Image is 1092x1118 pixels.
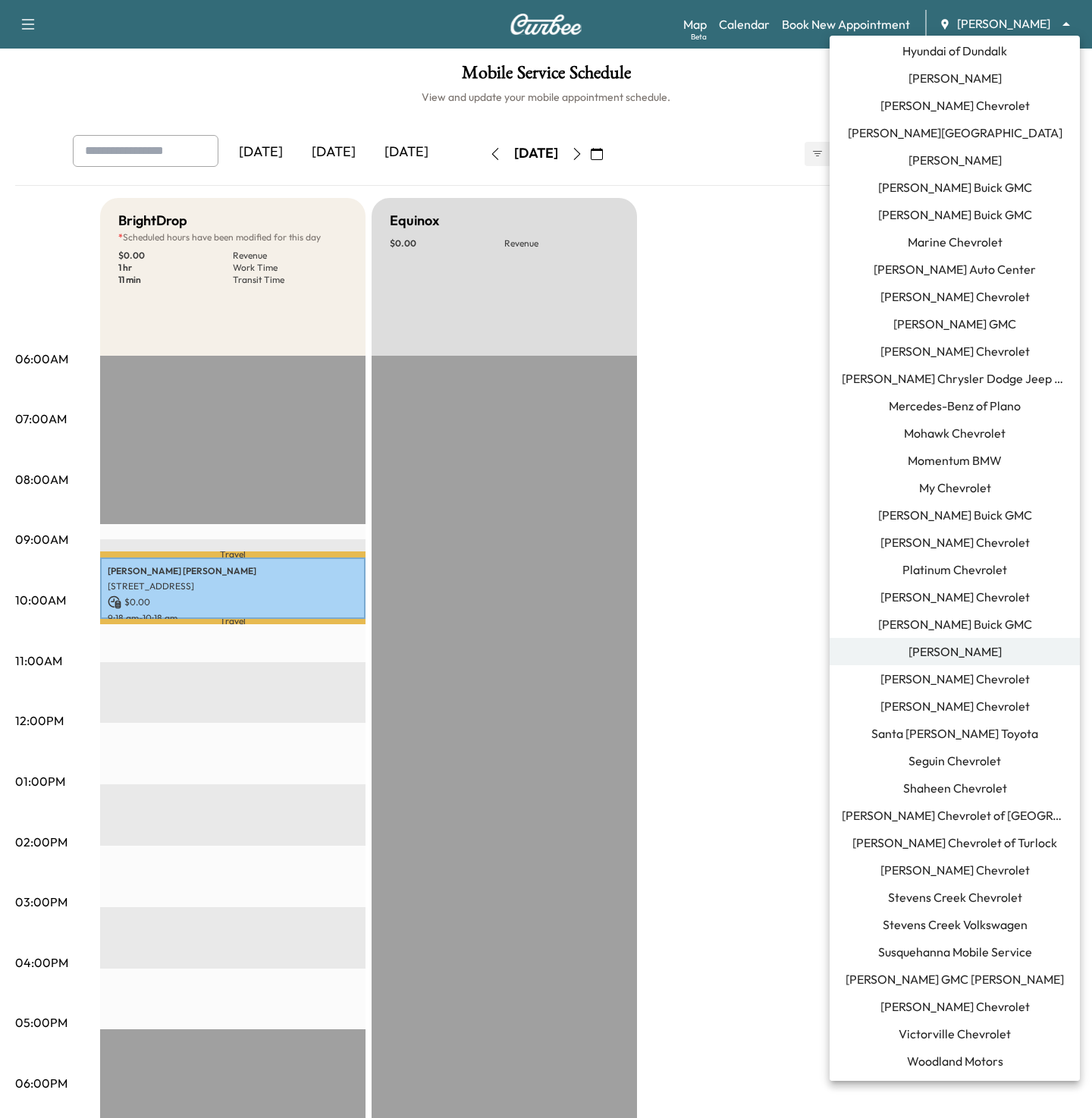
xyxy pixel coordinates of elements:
[842,806,1068,824] span: [PERSON_NAME] Chevrolet of [GEOGRAPHIC_DATA]
[908,233,1003,251] span: Marine Chevrolet
[903,779,1007,797] span: Shaheen Chevrolet
[878,943,1032,961] span: Susquehanna Mobile Service
[919,479,991,497] span: My Chevrolet
[880,287,1030,306] span: [PERSON_NAME] Chevrolet
[880,533,1030,551] span: [PERSON_NAME] Chevrolet
[893,315,1016,333] span: [PERSON_NAME] GMC
[846,970,1064,988] span: [PERSON_NAME] GMC [PERSON_NAME]
[902,561,1007,579] span: Platinum Chevrolet
[908,451,1002,469] span: Momentum BMW
[899,1025,1011,1043] span: Victorville Chevrolet
[888,888,1022,906] span: Stevens Creek Chevrolet
[880,342,1030,360] span: [PERSON_NAME] Chevrolet
[908,752,1001,770] span: Seguin Chevrolet
[902,42,1007,60] span: Hyundai of Dundalk
[908,642,1002,661] span: [PERSON_NAME]
[878,178,1032,196] span: [PERSON_NAME] Buick GMC
[904,424,1006,442] span: Mohawk Chevrolet
[842,369,1068,388] span: [PERSON_NAME] Chrysler Dodge Jeep RAM of [GEOGRAPHIC_DATA]
[878,506,1032,524] span: [PERSON_NAME] Buick GMC
[878,206,1032,224] span: [PERSON_NAME] Buick GMC
[907,1052,1003,1070] span: Woodland Motors
[908,151,1002,169] span: [PERSON_NAME]
[883,915,1028,934] span: Stevens Creek Volkswagen
[908,69,1002,87] span: [PERSON_NAME]
[871,724,1038,743] span: Santa [PERSON_NAME] Toyota
[852,834,1057,852] span: [PERSON_NAME] Chevrolet of Turlock
[889,397,1021,415] span: Mercedes-Benz of Plano
[880,588,1030,606] span: [PERSON_NAME] Chevrolet
[848,124,1062,142] span: [PERSON_NAME][GEOGRAPHIC_DATA]
[880,96,1030,115] span: [PERSON_NAME] Chevrolet
[880,861,1030,879] span: [PERSON_NAME] Chevrolet
[880,997,1030,1016] span: [PERSON_NAME] Chevrolet
[874,260,1036,278] span: [PERSON_NAME] Auto Center
[878,615,1032,633] span: [PERSON_NAME] Buick GMC
[880,697,1030,715] span: [PERSON_NAME] Chevrolet
[880,670,1030,688] span: [PERSON_NAME] Chevrolet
